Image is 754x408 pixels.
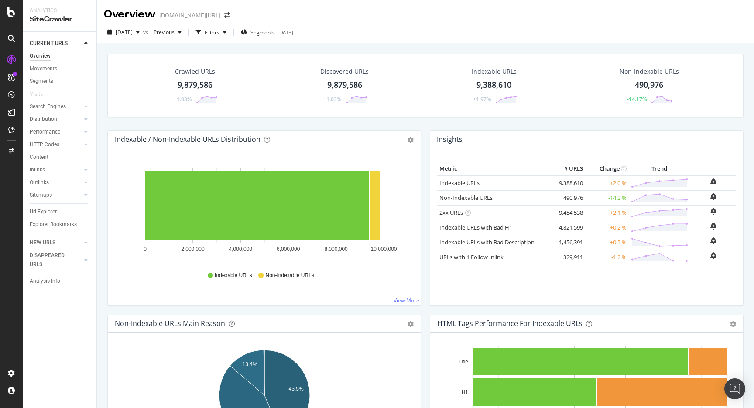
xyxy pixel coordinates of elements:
[408,321,414,327] div: gear
[30,89,43,99] div: Visits
[585,205,629,220] td: +2.1 %
[620,67,679,76] div: Non-Indexable URLs
[30,39,68,48] div: CURRENT URLS
[143,28,150,36] span: vs
[30,191,82,200] a: Sitemaps
[550,190,585,205] td: 490,976
[224,12,230,18] div: arrow-right-arrow-left
[30,178,82,187] a: Outlinks
[215,272,252,279] span: Indexable URLs
[550,235,585,250] td: 1,456,391
[192,25,230,39] button: Filters
[30,115,57,124] div: Distribution
[237,25,297,39] button: Segments[DATE]
[473,96,491,103] div: +1.97%
[730,321,736,327] div: gear
[30,153,90,162] a: Content
[30,238,82,247] a: NEW URLS
[710,193,716,200] div: bell-plus
[30,251,82,269] a: DISAPPEARED URLS
[115,319,225,328] div: Non-Indexable URLs Main Reason
[30,64,90,73] a: Movements
[30,51,51,61] div: Overview
[30,102,66,111] div: Search Engines
[150,25,185,39] button: Previous
[289,386,304,392] text: 43.5%
[462,389,469,395] text: H1
[439,194,493,202] a: Non-Indexable URLs
[30,251,74,269] div: DISAPPEARED URLS
[265,272,314,279] span: Non-Indexable URLs
[585,175,629,191] td: +2.0 %
[150,28,175,36] span: Previous
[30,77,53,86] div: Segments
[159,11,221,20] div: [DOMAIN_NAME][URL]
[229,246,253,252] text: 4,000,000
[585,162,629,175] th: Change
[30,14,89,24] div: SiteCrawler
[710,208,716,215] div: bell-plus
[437,162,550,175] th: Metric
[30,277,60,286] div: Analysis Info
[550,205,585,220] td: 9,454,538
[550,175,585,191] td: 9,388,610
[323,96,341,103] div: +1.03%
[439,223,512,231] a: Indexable URLs with Bad H1
[278,29,293,36] div: [DATE]
[635,79,663,91] div: 490,976
[585,220,629,235] td: +0.2 %
[116,28,133,36] span: 2025 Aug. 25th
[30,39,82,48] a: CURRENT URLS
[144,246,147,252] text: 0
[30,153,48,162] div: Content
[178,79,212,91] div: 9,879,586
[394,297,419,304] a: View More
[459,359,469,365] text: Title
[439,209,463,216] a: 2xx URLs
[181,246,205,252] text: 2,000,000
[710,178,716,185] div: bell-plus
[627,96,647,103] div: -14.17%
[30,127,60,137] div: Performance
[585,250,629,264] td: -1.2 %
[115,162,414,264] div: A chart.
[439,179,480,187] a: Indexable URLs
[710,252,716,259] div: bell-plus
[30,207,57,216] div: Url Explorer
[585,235,629,250] td: +0.5 %
[439,238,535,246] a: Indexable URLs with Bad Description
[476,79,511,91] div: 9,388,610
[30,220,77,229] div: Explorer Bookmarks
[439,253,504,261] a: URLs with 1 Follow Inlink
[30,207,90,216] a: Url Explorer
[585,190,629,205] td: -14.2 %
[243,361,257,367] text: 13.4%
[30,77,90,86] a: Segments
[104,7,156,22] div: Overview
[710,237,716,244] div: bell-plus
[30,89,51,99] a: Visits
[30,7,89,14] div: Analytics
[324,246,348,252] text: 8,000,000
[370,246,397,252] text: 10,000,000
[30,165,45,175] div: Inlinks
[710,223,716,230] div: bell-plus
[175,67,215,76] div: Crawled URLs
[174,96,192,103] div: +1.03%
[30,238,55,247] div: NEW URLS
[550,250,585,264] td: 329,911
[408,137,414,143] div: gear
[30,178,49,187] div: Outlinks
[30,277,90,286] a: Analysis Info
[205,29,219,36] div: Filters
[629,162,690,175] th: Trend
[104,25,143,39] button: [DATE]
[320,67,369,76] div: Discovered URLs
[30,127,82,137] a: Performance
[437,134,463,145] h4: Insights
[115,135,260,144] div: Indexable / Non-Indexable URLs Distribution
[277,246,300,252] text: 6,000,000
[724,378,745,399] div: Open Intercom Messenger
[472,67,517,76] div: Indexable URLs
[327,79,362,91] div: 9,879,586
